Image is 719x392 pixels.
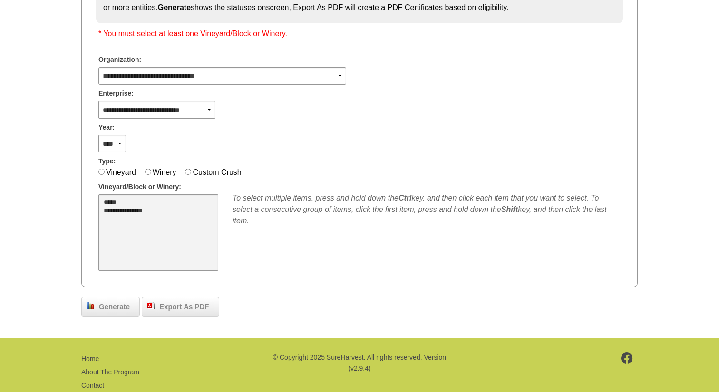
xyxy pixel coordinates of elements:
[81,297,140,317] a: Generate
[98,89,134,99] span: Enterprise:
[153,168,176,176] label: Winery
[94,302,135,312] span: Generate
[98,30,287,38] span: * You must select at least one Vineyard/Block or Winery.
[233,192,621,227] div: To select multiple items, press and hold down the key, and then click each item that you want to ...
[98,156,116,166] span: Type:
[142,297,219,317] a: Export As PDF
[98,122,115,132] span: Year:
[98,55,141,65] span: Organization:
[87,302,94,309] img: chart_bar.png
[621,352,633,364] img: footer-facebook.png
[158,3,191,11] strong: Generate
[81,382,104,389] a: Contact
[98,182,181,192] span: Vineyard/Block or Winery:
[501,205,518,213] b: Shift
[155,302,214,312] span: Export As PDF
[272,352,447,373] p: © Copyright 2025 SureHarvest. All rights reserved. Version (v2.9.4)
[398,194,412,202] b: Ctrl
[81,355,99,362] a: Home
[193,168,241,176] label: Custom Crush
[81,368,139,376] a: About The Program
[106,168,136,176] label: Vineyard
[147,302,155,309] img: doc_pdf.png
